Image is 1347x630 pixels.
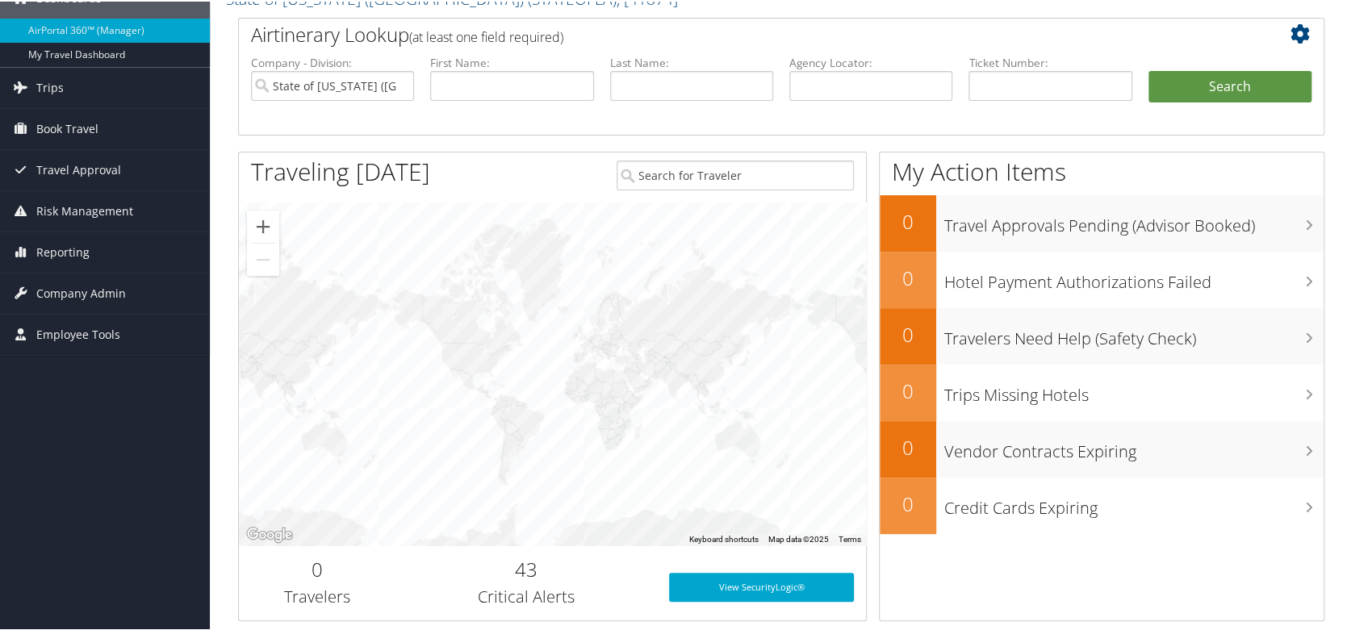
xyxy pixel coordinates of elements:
h3: Travelers Need Help (Safety Check) [944,318,1324,348]
span: Travel Approval [36,148,121,189]
label: Company - Division: [251,53,414,69]
a: 0Vendor Contracts Expiring [880,419,1324,476]
h3: Credit Cards Expiring [944,487,1324,518]
h2: 0 [880,207,936,234]
h2: 0 [880,263,936,290]
a: View SecurityLogic® [669,571,854,600]
span: Risk Management [36,190,133,230]
h1: Traveling [DATE] [251,153,430,187]
span: Map data ©2025 [768,533,829,542]
h3: Travel Approvals Pending (Advisor Booked) [944,205,1324,236]
h2: 0 [880,319,936,347]
span: Employee Tools [36,313,120,353]
button: Zoom out [247,242,279,274]
span: Reporting [36,231,90,271]
h1: My Action Items [880,153,1324,187]
a: 0Travelers Need Help (Safety Check) [880,307,1324,363]
a: 0Hotel Payment Authorizations Failed [880,250,1324,307]
button: Zoom in [247,209,279,241]
input: Search for Traveler [617,159,854,189]
h2: Airtinerary Lookup [251,19,1221,47]
label: First Name: [430,53,593,69]
button: Keyboard shortcuts [689,532,759,544]
h3: Travelers [251,584,383,607]
h2: 0 [880,432,936,460]
span: Book Travel [36,107,98,148]
h3: Critical Alerts [408,584,645,607]
h3: Vendor Contracts Expiring [944,431,1324,461]
span: (at least one field required) [409,27,563,44]
h3: Hotel Payment Authorizations Failed [944,261,1324,292]
label: Last Name: [610,53,773,69]
h2: 0 [251,554,383,582]
label: Agency Locator: [789,53,952,69]
a: Terms (opens in new tab) [839,533,861,542]
span: Trips [36,66,64,106]
label: Ticket Number: [968,53,1132,69]
a: 0Credit Cards Expiring [880,476,1324,532]
h2: 43 [408,554,645,582]
a: Open this area in Google Maps (opens a new window) [243,523,296,544]
h3: Trips Missing Hotels [944,374,1324,405]
button: Search [1148,69,1311,102]
a: 0Travel Approvals Pending (Advisor Booked) [880,194,1324,250]
h2: 0 [880,489,936,516]
h2: 0 [880,376,936,403]
img: Google [243,523,296,544]
span: Company Admin [36,272,126,312]
a: 0Trips Missing Hotels [880,363,1324,419]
